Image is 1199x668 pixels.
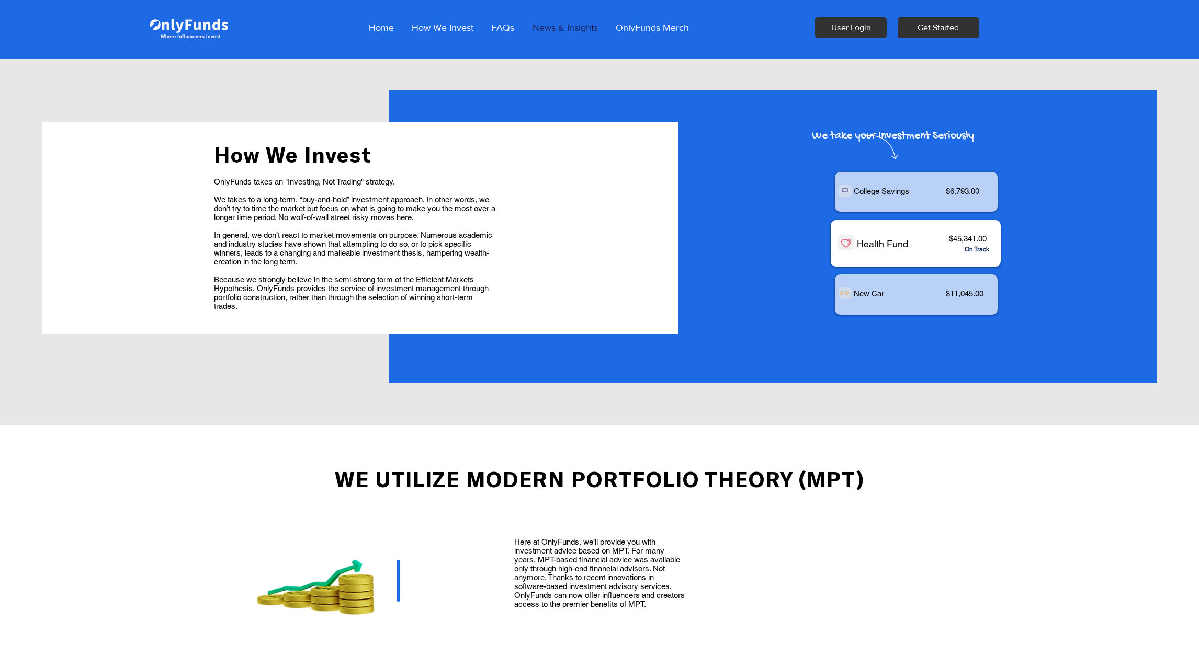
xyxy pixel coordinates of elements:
[898,17,979,38] a: Get Started
[214,142,371,167] span: How We Invest
[946,187,979,195] span: $6,793.00
[364,15,399,41] p: Home
[610,15,694,41] p: OnlyFunds Merch
[607,15,697,41] a: OnlyFunds Merch
[234,536,394,628] img: Coins stacked up with a green arrow above them.
[148,9,229,46] img: Onlyfunds logo in white on a blue background.
[360,15,403,41] a: Home
[214,177,496,186] p: OnlyFunds takes an "Investing, Not Trading" strategy.
[812,129,974,143] span: We take your Investment Seriously
[523,15,607,41] a: News & Insights
[946,289,983,298] span: $11,045.00
[214,275,489,310] span: Because we strongly believe in the semi-strong form of the Efficient Markets Hypothesis, OnlyFund...
[482,15,523,41] a: FAQs
[815,17,887,38] a: User Login
[403,15,482,41] a: How We Invest
[854,289,884,298] span: New Car
[360,15,697,41] nav: Site
[949,234,987,243] span: $45,341.00
[486,15,519,41] p: FAQs
[214,195,495,222] span: We takes to a long-term, “buy-and-hold” investment approach. In other words, we don’t try to time...
[965,246,989,253] span: On Track
[854,187,909,195] span: College Savings
[514,537,685,608] span: Here at OnlyFunds, we’ll provide you with investment advice based on MPT. For many years, MPT-bas...
[335,466,865,491] span: WE UTILIZE MODERN PORTFOLIO THEORY (MPT)
[831,22,870,33] span: User Login
[857,238,908,249] span: Health Fund
[406,15,479,41] p: How We Invest
[918,22,959,33] span: Get Started
[214,231,492,266] span: In general, we don’t react to market movements on purpose. Numerous academic and industry studies...
[527,15,603,41] p: News & Insights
